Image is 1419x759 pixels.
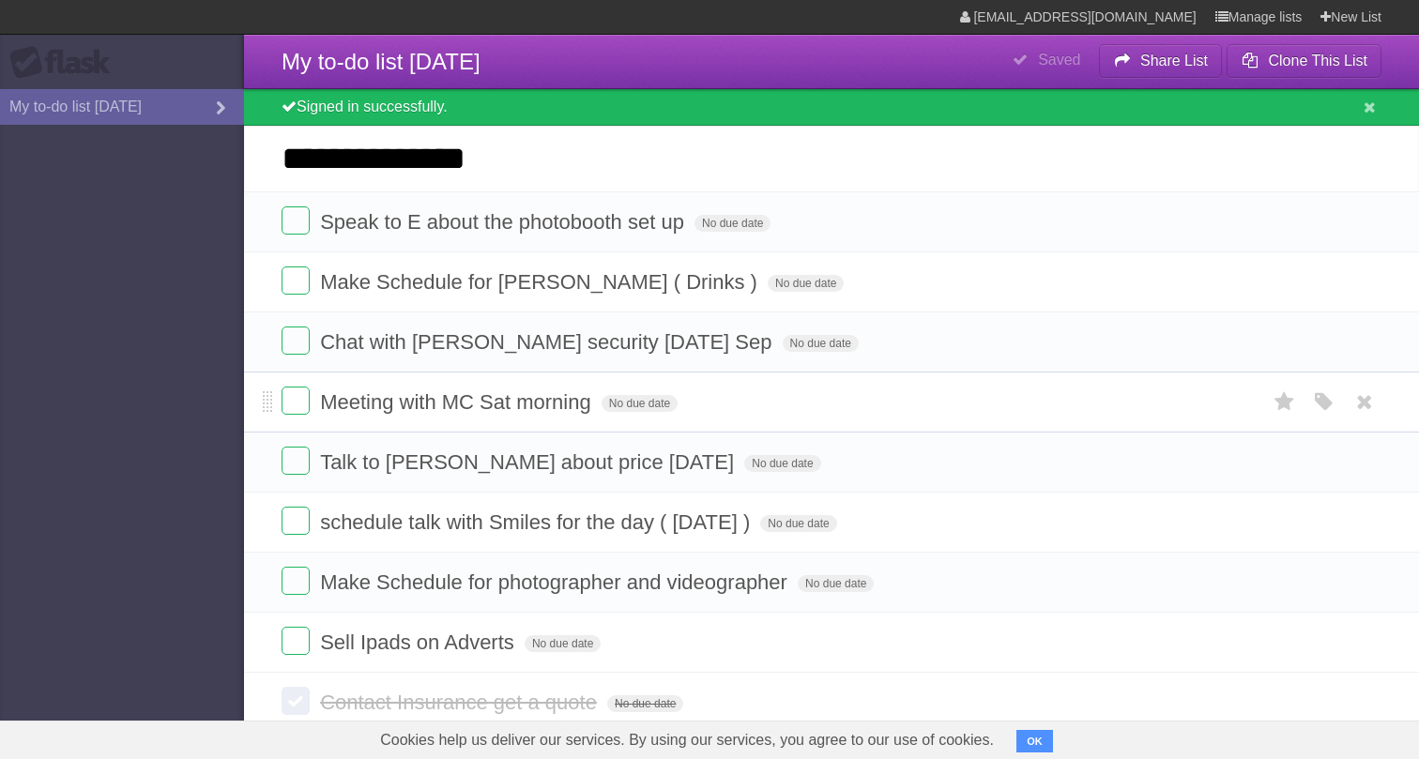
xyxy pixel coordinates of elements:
[282,49,481,74] span: My to-do list [DATE]
[1038,52,1080,68] b: Saved
[744,455,820,472] span: No due date
[1099,44,1223,78] button: Share List
[320,450,739,474] span: Talk to [PERSON_NAME] about price [DATE]
[320,691,602,714] span: Contact Insurance get a quote
[602,395,678,412] span: No due date
[282,687,310,715] label: Done
[1016,730,1053,752] button: OK
[760,515,836,532] span: No due date
[525,635,601,652] span: No due date
[320,570,792,594] span: Make Schedule for photographer and videographer
[282,266,310,295] label: Done
[1267,387,1303,417] label: Star task
[1140,53,1208,68] b: Share List
[320,510,755,534] span: schedule talk with Smiles for the day ( [DATE] )
[694,215,771,232] span: No due date
[607,695,683,712] span: No due date
[1227,44,1381,78] button: Clone This List
[320,210,689,234] span: Speak to E about the photobooth set up
[9,46,122,80] div: Flask
[282,447,310,475] label: Done
[798,575,874,592] span: No due date
[320,330,776,354] span: Chat with [PERSON_NAME] security [DATE] Sep
[320,630,519,654] span: Sell Ipads on Adverts
[282,326,310,355] label: Done
[282,627,310,655] label: Done
[361,721,1013,759] span: Cookies help us deliver our services. By using our services, you agree to our use of cookies.
[320,390,596,414] span: Meeting with MC Sat morning
[783,335,859,352] span: No due date
[320,270,762,294] span: Make Schedule for [PERSON_NAME] ( Drinks )
[768,275,844,292] span: No due date
[282,206,310,235] label: Done
[282,387,310,415] label: Done
[1268,53,1367,68] b: Clone This List
[282,567,310,595] label: Done
[244,89,1419,126] div: Signed in successfully.
[282,507,310,535] label: Done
